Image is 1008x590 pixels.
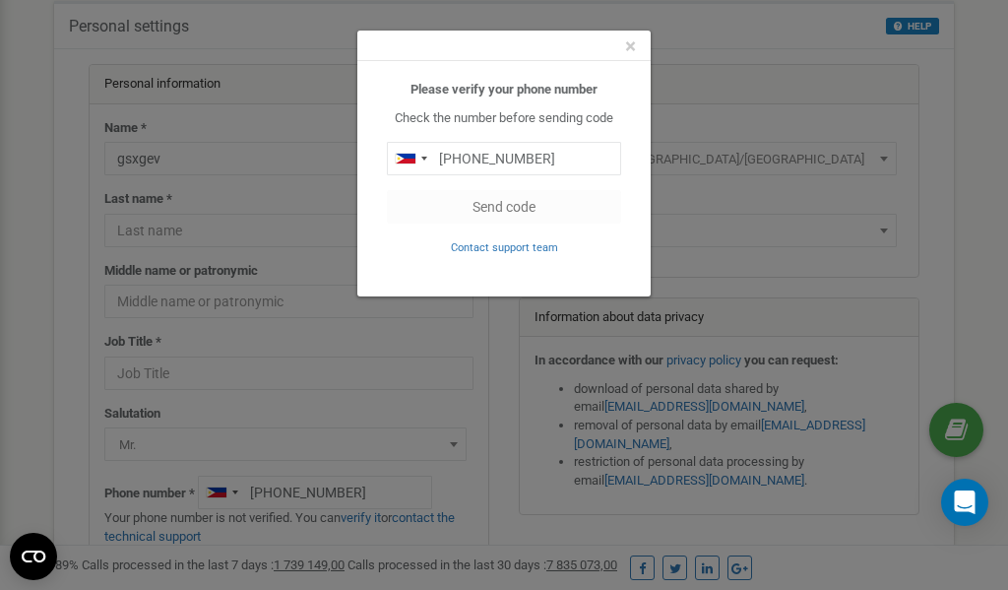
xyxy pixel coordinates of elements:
small: Contact support team [451,241,558,254]
div: Open Intercom Messenger [941,479,988,526]
input: 0905 123 4567 [387,142,621,175]
p: Check the number before sending code [387,109,621,128]
button: Send code [387,190,621,224]
button: Open CMP widget [10,533,57,580]
b: Please verify your phone number [410,82,598,97]
a: Contact support team [451,239,558,254]
span: × [625,34,636,58]
div: Telephone country code [388,143,433,174]
button: Close [625,36,636,57]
